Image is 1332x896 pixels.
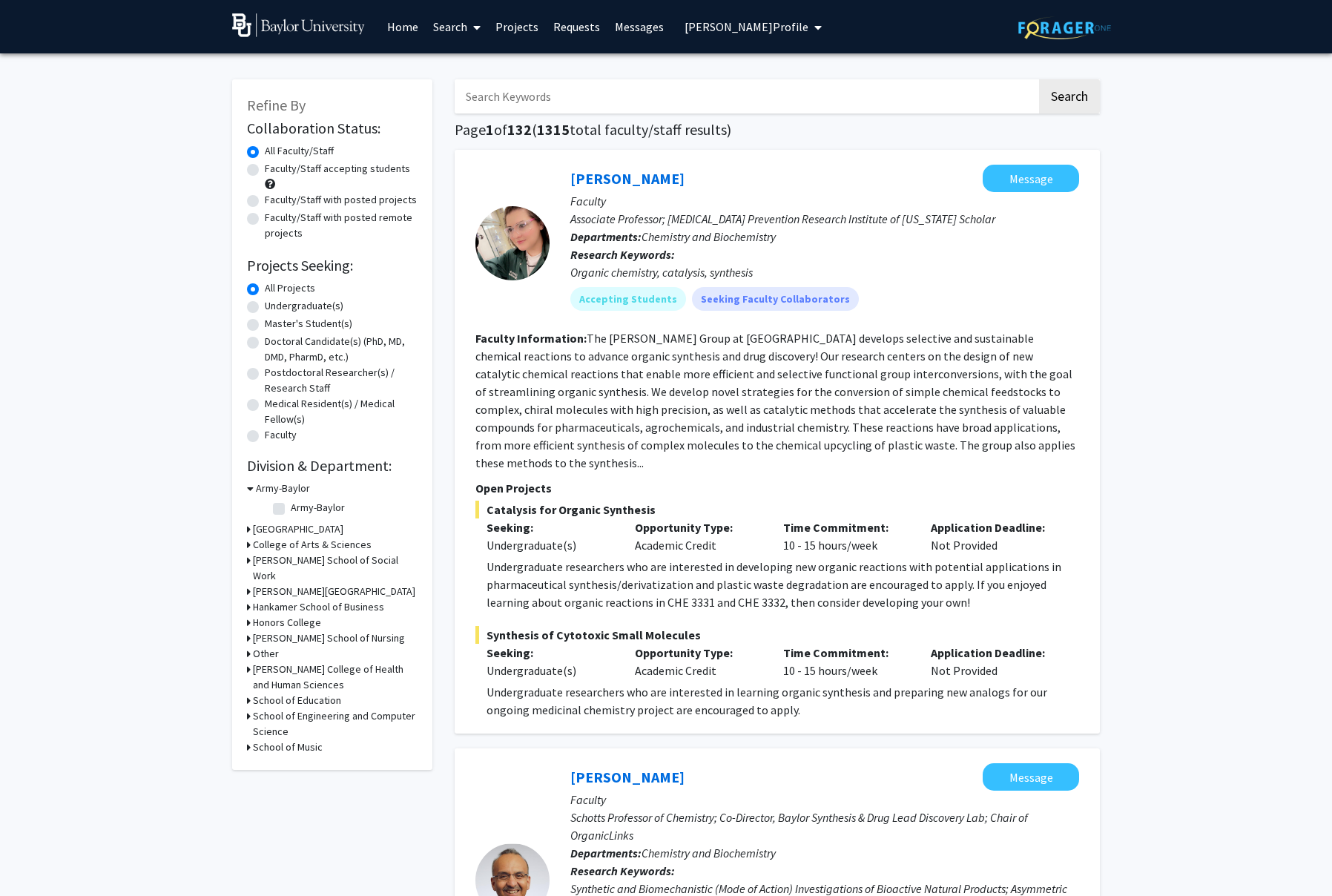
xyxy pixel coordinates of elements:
[931,518,1057,536] p: Application Deadline:
[692,287,859,311] mat-chip: Seeking Faculty Collaborators
[1018,16,1111,39] img: ForagerOne Logo
[247,457,418,475] h2: Division & Department:
[487,518,613,536] p: Seeking:
[253,739,323,755] h3: School of Music
[475,331,587,346] b: Faculty Information:
[253,693,341,708] h3: School of Education
[247,119,418,137] h2: Collaboration Status:
[487,662,613,679] div: Undergraduate(s)
[570,169,685,188] a: [PERSON_NAME]
[426,1,488,53] a: Search
[570,768,685,786] a: [PERSON_NAME]
[253,584,415,599] h3: [PERSON_NAME][GEOGRAPHIC_DATA]
[920,518,1068,554] div: Not Provided
[570,808,1079,844] p: Schotts Professor of Chemistry; Co-Director, Baylor Synthesis & Drug Lead Discovery Lab; Chair of...
[642,229,776,244] span: Chemistry and Biochemistry
[11,829,63,885] iframe: Chat
[772,644,920,679] div: 10 - 15 hours/week
[253,521,343,537] h3: [GEOGRAPHIC_DATA]
[253,662,418,693] h3: [PERSON_NAME] College of Health and Human Sciences
[247,96,306,114] span: Refine By
[265,192,417,208] label: Faculty/Staff with posted projects
[635,518,761,536] p: Opportunity Type:
[253,615,321,630] h3: Honors College
[291,500,345,515] label: Army-Baylor
[783,518,909,536] p: Time Commitment:
[253,537,372,553] h3: College of Arts & Sciences
[783,644,909,662] p: Time Commitment:
[487,536,613,554] div: Undergraduate(s)
[635,644,761,662] p: Opportunity Type:
[570,229,642,244] b: Departments:
[475,501,1079,518] span: Catalysis for Organic Synthesis
[232,13,365,37] img: Baylor University Logo
[475,479,1079,497] p: Open Projects
[475,626,1079,644] span: Synthesis of Cytotoxic Small Molecules
[265,396,418,427] label: Medical Resident(s) / Medical Fellow(s)
[247,257,418,274] h2: Projects Seeking:
[537,120,570,139] span: 1315
[253,553,418,584] h3: [PERSON_NAME] School of Social Work
[570,247,675,262] b: Research Keywords:
[265,365,418,396] label: Postdoctoral Researcher(s) / Research Staff
[265,280,315,296] label: All Projects
[570,263,1079,281] div: Organic chemistry, catalysis, synthesis
[570,791,1079,808] p: Faculty
[570,287,686,311] mat-chip: Accepting Students
[772,518,920,554] div: 10 - 15 hours/week
[624,644,772,679] div: Academic Credit
[570,846,642,860] b: Departments:
[931,644,1057,662] p: Application Deadline:
[455,121,1100,139] h1: Page of ( total faculty/staff results)
[265,298,343,314] label: Undergraduate(s)
[253,646,279,662] h3: Other
[265,210,418,241] label: Faculty/Staff with posted remote projects
[487,558,1079,611] p: Undergraduate researchers who are interested in developing new organic reactions with potential a...
[685,19,808,34] span: [PERSON_NAME] Profile
[265,143,334,159] label: All Faculty/Staff
[253,630,405,646] h3: [PERSON_NAME] School of Nursing
[1039,79,1100,113] button: Search
[983,763,1079,791] button: Message Daniel Romo
[624,518,772,554] div: Academic Credit
[265,161,410,177] label: Faculty/Staff accepting students
[265,334,418,365] label: Doctoral Candidate(s) (PhD, MD, DMD, PharmD, etc.)
[507,120,532,139] span: 132
[488,1,546,53] a: Projects
[920,644,1068,679] div: Not Provided
[265,316,352,332] label: Master's Student(s)
[256,481,310,496] h3: Army-Baylor
[487,683,1079,719] p: Undergraduate researchers who are interested in learning organic synthesis and preparing new anal...
[570,210,1079,228] p: Associate Professor; [MEDICAL_DATA] Prevention Research Institute of [US_STATE] Scholar
[570,863,675,878] b: Research Keywords:
[380,1,426,53] a: Home
[265,427,297,443] label: Faculty
[487,644,613,662] p: Seeking:
[253,599,384,615] h3: Hankamer School of Business
[570,192,1079,210] p: Faculty
[642,846,776,860] span: Chemistry and Biochemistry
[607,1,671,53] a: Messages
[983,165,1079,192] button: Message Liela Romero
[546,1,607,53] a: Requests
[486,120,494,139] span: 1
[475,331,1075,470] fg-read-more: The [PERSON_NAME] Group at [GEOGRAPHIC_DATA] develops selective and sustainable chemical reaction...
[455,79,1037,113] input: Search Keywords
[253,708,418,739] h3: School of Engineering and Computer Science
